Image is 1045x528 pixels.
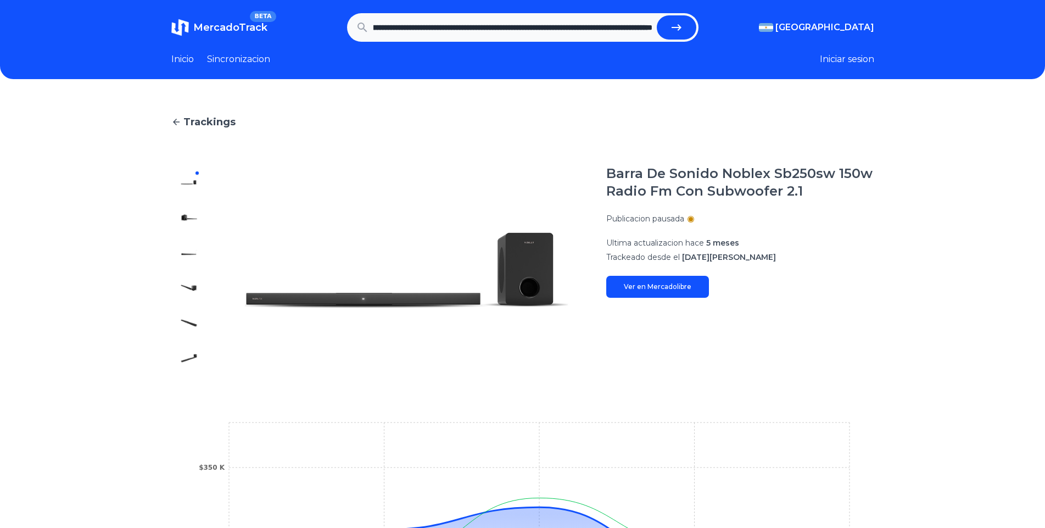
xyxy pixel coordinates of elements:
a: MercadoTrackBETA [171,19,267,36]
img: Barra De Sonido Noblex Sb250sw 150w Radio Fm Con Subwoofer 2.1 [180,244,198,262]
span: [DATE][PERSON_NAME] [682,252,776,262]
img: Barra De Sonido Noblex Sb250sw 150w Radio Fm Con Subwoofer 2.1 [180,349,198,367]
span: Trackings [183,114,236,130]
span: 5 meses [706,238,739,248]
tspan: $350 K [199,464,225,471]
h1: Barra De Sonido Noblex Sb250sw 150w Radio Fm Con Subwoofer 2.1 [606,165,874,200]
span: BETA [250,11,276,22]
button: Iniciar sesion [820,53,874,66]
span: Ultima actualizacion hace [606,238,704,248]
img: Barra De Sonido Noblex Sb250sw 150w Radio Fm Con Subwoofer 2.1 [180,174,198,191]
img: Barra De Sonido Noblex Sb250sw 150w Radio Fm Con Subwoofer 2.1 [180,279,198,297]
img: Argentina [759,23,773,32]
a: Sincronizacion [207,53,270,66]
span: [GEOGRAPHIC_DATA] [775,21,874,34]
span: Trackeado desde el [606,252,680,262]
img: Barra De Sonido Noblex Sb250sw 150w Radio Fm Con Subwoofer 2.1 [228,165,584,376]
img: Barra De Sonido Noblex Sb250sw 150w Radio Fm Con Subwoofer 2.1 [180,209,198,226]
img: MercadoTrack [171,19,189,36]
img: Barra De Sonido Noblex Sb250sw 150w Radio Fm Con Subwoofer 2.1 [180,314,198,332]
span: MercadoTrack [193,21,267,34]
a: Ver en Mercadolibre [606,276,709,298]
p: Publicacion pausada [606,213,684,224]
a: Inicio [171,53,194,66]
a: Trackings [171,114,874,130]
button: [GEOGRAPHIC_DATA] [759,21,874,34]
